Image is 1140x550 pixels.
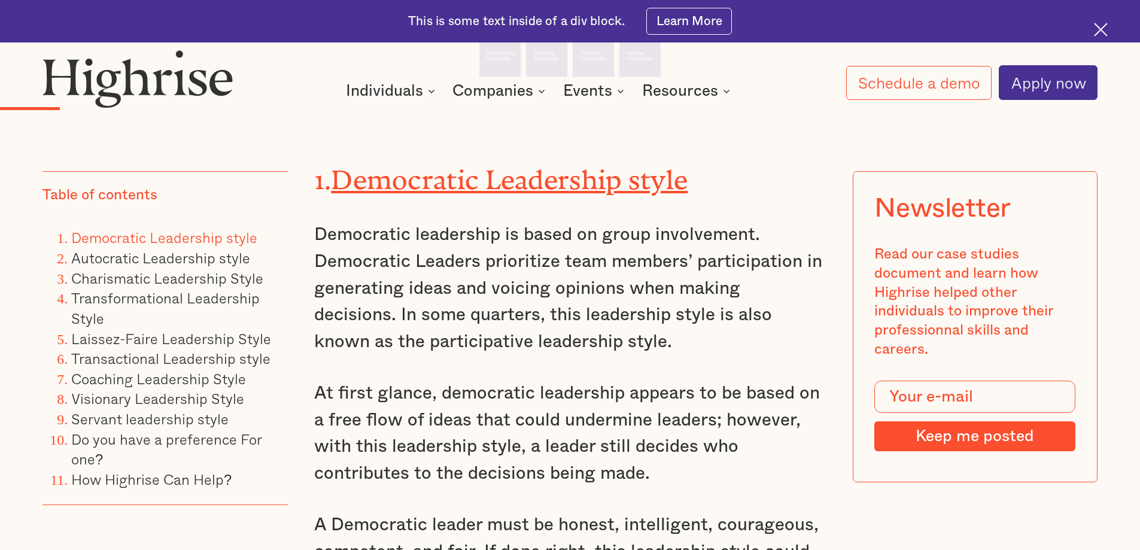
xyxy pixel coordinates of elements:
[874,381,1075,413] input: Your e-mail
[563,84,628,98] div: Events
[71,287,260,329] a: Transformational Leadership Style
[346,84,439,98] div: Individuals
[646,8,732,35] a: Learn More
[346,84,423,98] div: Individuals
[71,427,262,470] a: Do you have a preference For one?
[563,84,612,98] div: Events
[314,221,826,355] p: Democratic leadership is based on group involvement. Democratic Leaders prioritize team members’ ...
[71,387,244,409] a: Visionary Leadership Style
[314,380,826,487] p: At first glance, democratic leadership appears to be based on a free flow of ideas that could und...
[999,65,1098,100] a: Apply now
[331,165,688,182] a: Democratic Leadership style
[874,381,1075,451] form: Modal Form
[71,226,257,248] a: Democratic Leadership style
[71,347,270,369] a: Transactional Leadership style
[874,193,1011,224] div: Newsletter
[874,245,1075,359] div: Read our case studies document and learn how Highrise helped other individuals to improve their p...
[874,421,1075,451] input: Keep me posted
[408,13,625,30] div: This is some text inside of a div block.
[42,186,157,205] div: Table of contents
[846,66,992,100] a: Schedule a demo
[42,50,233,107] img: Highrise logo
[1094,23,1108,37] img: Cross icon
[71,367,246,390] a: Coaching Leadership Style
[452,84,533,98] div: Companies
[71,408,229,430] a: Servant leadership style
[314,165,332,182] strong: 1.
[71,266,263,288] a: Charismatic Leadership Style
[71,468,232,490] a: How Highrise Can Help?
[452,84,549,98] div: Companies
[71,327,271,349] a: Laissez-Faire Leadership Style
[642,84,718,98] div: Resources
[71,247,250,269] a: Autocratic Leadership style
[642,84,734,98] div: Resources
